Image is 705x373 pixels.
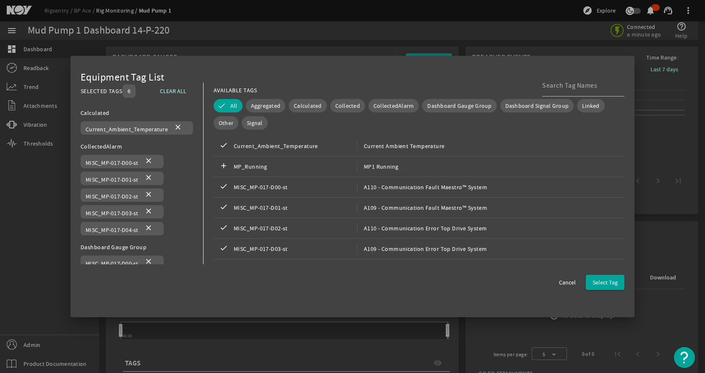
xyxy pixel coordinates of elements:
[219,141,229,151] mat-icon: check
[219,119,233,127] span: Other
[144,257,154,267] mat-icon: close
[674,347,695,368] button: Open Resource Center
[86,125,168,133] span: Current_Ambient_Temperature
[234,162,357,172] span: MP_Running
[427,102,491,110] span: Dashboard Gauge Group
[86,176,138,183] span: MISC_MP-017-D01-st
[128,87,131,95] span: 6
[81,242,193,252] div: Dashboard Gauge Group
[144,173,154,183] mat-icon: close
[144,157,154,167] mat-icon: close
[552,275,582,290] button: Cancel
[234,182,357,192] span: MISC_MP-017-D00-st
[86,260,138,267] span: MISC_MP-017-D00-st
[247,119,263,127] span: Signal
[234,244,357,254] span: MISC_MP-017-D03-st
[234,141,357,151] span: Current_Ambient_Temperature
[81,141,193,151] div: CollectedAlarm
[357,223,487,233] span: A110 - Communication Error Top Drive System
[86,159,138,167] span: MISC_MP-017-D00-st
[542,81,618,91] input: Search Tag Names
[219,203,229,213] mat-icon: check
[251,102,281,110] span: Aggregated
[505,102,569,110] span: Dashboard Signal Group
[357,203,487,213] span: A109 - Communication Fault Maestro™ System
[593,278,618,287] span: Select Tag
[234,223,357,233] span: MISC_MP-017-D02-st
[335,102,360,110] span: Collected
[219,162,229,172] mat-icon: add
[86,193,138,200] span: MISC_MP-017-D02-st
[219,244,229,254] mat-icon: check
[86,226,138,234] span: MISC_MP-017-D04-st
[357,244,487,254] span: A109 - Communication Error Top Drive System
[86,209,138,217] span: MISC_MP-017-D03-st
[144,224,154,234] mat-icon: close
[582,102,600,110] span: Linked
[173,123,183,133] mat-icon: close
[144,207,154,217] mat-icon: close
[357,141,445,151] span: Current Ambient Temperature
[373,102,414,110] span: CollectedAlarm
[144,190,154,200] mat-icon: close
[230,102,238,110] span: All
[153,83,193,99] button: CLEAR ALL
[559,278,576,287] span: Cancel
[219,182,229,192] mat-icon: check
[294,102,322,110] span: Calculated
[586,275,624,290] button: Select Tag
[214,85,257,95] div: AVAILABLE TAGS
[81,73,624,83] div: Equipment Tag List
[81,108,193,118] div: Calculated
[81,86,123,96] div: SELECTED TAGS
[357,162,399,172] span: MP1 Running
[357,182,487,192] span: A110 - Communication Fault Maestro™ System
[219,223,229,233] mat-icon: check
[234,203,357,213] span: MISC_MP-017-D01-st
[160,86,186,96] span: CLEAR ALL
